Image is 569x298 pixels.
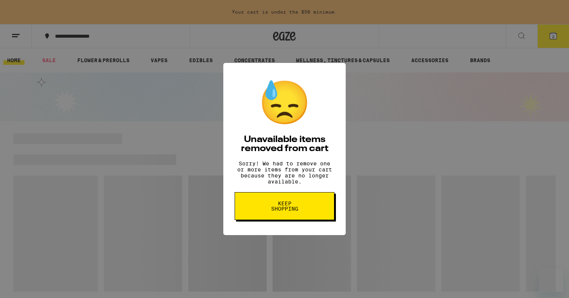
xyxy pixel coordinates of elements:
[258,78,311,128] div: 😓
[235,192,334,220] button: Keep Shopping
[539,268,563,292] iframe: Button to launch messaging window
[265,201,304,211] span: Keep Shopping
[235,160,334,185] p: Sorry! We had to remove one or more items from your cart because they are no longer available.
[235,135,334,153] h2: Unavailable items removed from cart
